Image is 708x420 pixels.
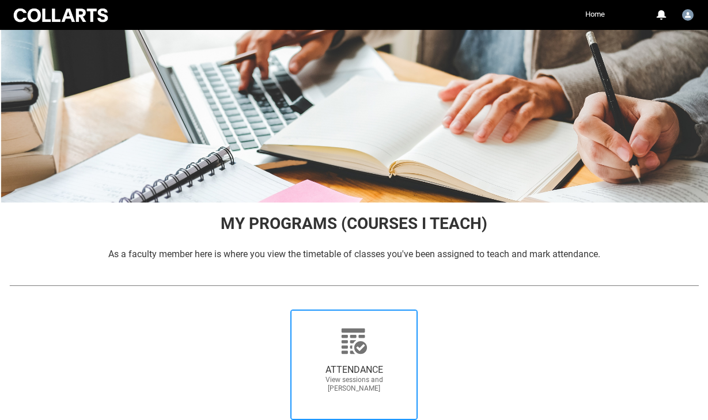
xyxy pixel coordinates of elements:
img: REDU_GREY_LINE [9,280,699,291]
span: MY PROGRAMS (COURSES I TEACH) [221,214,487,233]
span: View sessions and [PERSON_NAME] [304,376,405,393]
a: Home [582,6,608,23]
span: ATTENDANCE [304,364,405,376]
img: Faculty.jjacob [682,9,694,21]
button: User Profile Faculty.jjacob [679,5,696,23]
span: As a faculty member here is where you view the timetable of classes you've been assigned to teach... [108,249,600,259]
